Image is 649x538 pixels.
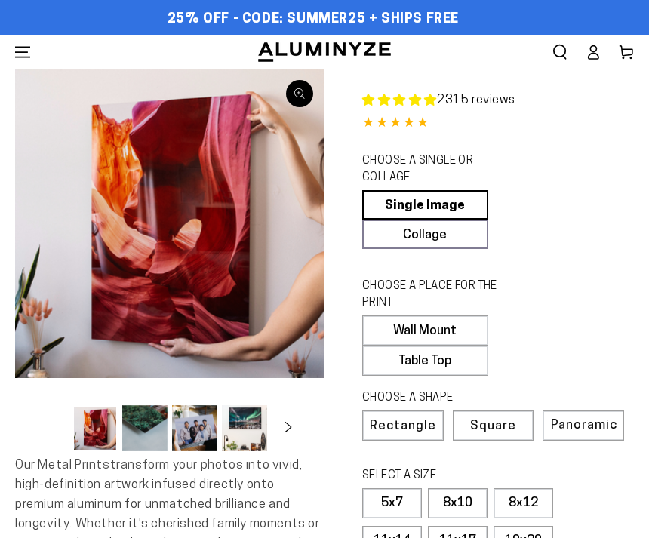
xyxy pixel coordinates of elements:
[272,411,305,444] button: Slide right
[362,278,519,312] legend: CHOOSE A PLACE FOR THE PRINT
[362,113,634,135] div: 4.85 out of 5.0 stars
[15,69,324,456] media-gallery: Gallery Viewer
[494,488,553,518] label: 8x12
[257,41,392,63] img: Aluminyze
[362,315,488,346] label: Wall Mount
[168,11,459,28] span: 25% OFF - Code: SUMMER25 + Ships Free
[222,405,267,451] button: Load image 4 in gallery view
[72,405,118,451] button: Load image 1 in gallery view
[543,35,577,69] summary: Search our site
[428,488,488,518] label: 8x10
[122,405,168,451] button: Load image 2 in gallery view
[362,488,422,518] label: 5x7
[362,346,488,376] label: Table Top
[362,190,488,220] a: Single Image
[362,153,519,186] legend: CHOOSE A SINGLE OR COLLAGE
[551,419,617,432] span: Panoramic
[172,405,217,451] button: Load image 3 in gallery view
[470,420,516,432] span: Square
[362,220,488,249] a: Collage
[370,420,436,432] span: Rectangle
[362,390,519,407] legend: CHOOSE A SHAPE
[35,411,68,444] button: Slide left
[6,35,39,69] summary: Menu
[362,468,519,484] legend: SELECT A SIZE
